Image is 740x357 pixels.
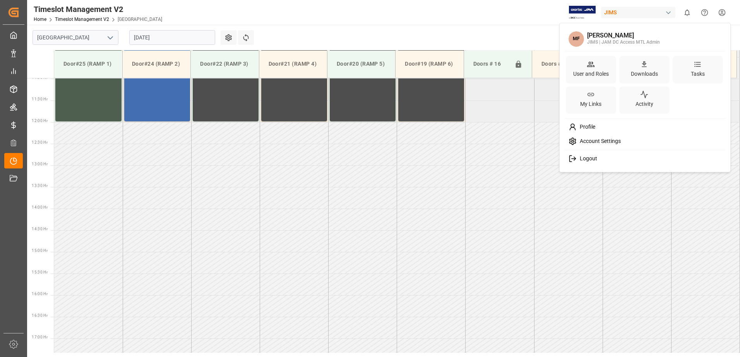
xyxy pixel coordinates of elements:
[569,31,584,47] span: MF
[577,124,595,131] span: Profile
[629,68,659,80] div: Downloads
[579,99,603,110] div: My Links
[689,68,706,80] div: Tasks
[572,68,610,80] div: User and Roles
[587,32,660,39] div: [PERSON_NAME]
[587,39,660,46] div: JIMS | JAM DC Access MTL Admin
[577,155,597,162] span: Logout
[634,99,655,110] div: Activity
[577,138,621,145] span: Account Settings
